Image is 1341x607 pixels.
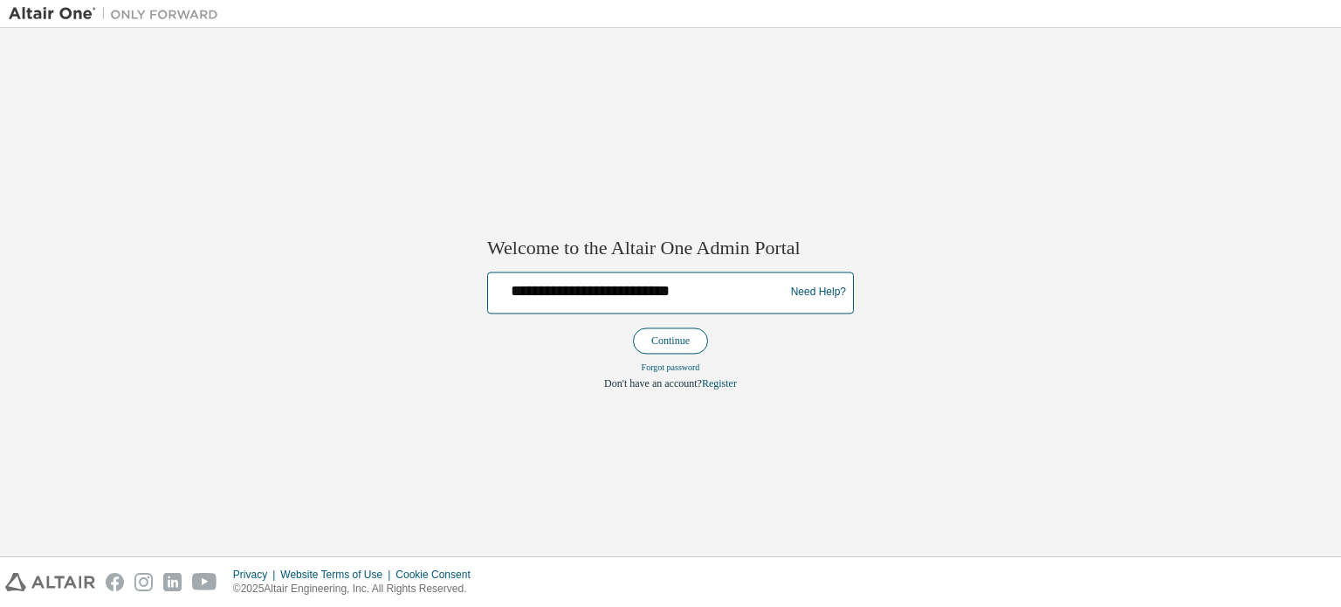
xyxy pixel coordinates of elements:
[233,568,280,582] div: Privacy
[702,377,737,390] a: Register
[233,582,481,597] p: © 2025 Altair Engineering, Inc. All Rights Reserved.
[5,573,95,591] img: altair_logo.svg
[134,573,153,591] img: instagram.svg
[633,328,708,354] button: Continue
[604,377,702,390] span: Don't have an account?
[487,237,854,261] h2: Welcome to the Altair One Admin Portal
[642,362,700,372] a: Forgot password
[395,568,480,582] div: Cookie Consent
[192,573,217,591] img: youtube.svg
[163,573,182,591] img: linkedin.svg
[9,5,227,23] img: Altair One
[280,568,395,582] div: Website Terms of Use
[106,573,124,591] img: facebook.svg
